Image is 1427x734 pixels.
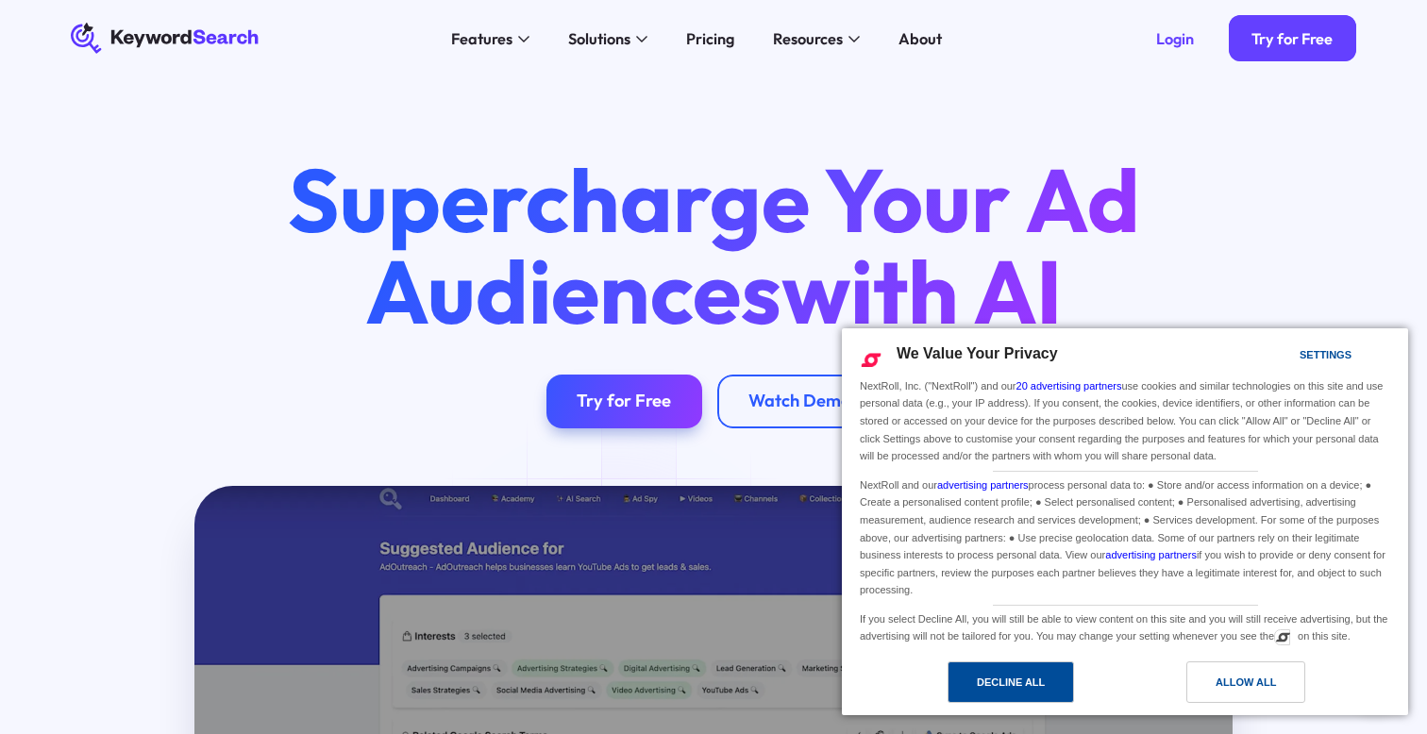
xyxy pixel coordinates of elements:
span: with AI [781,235,1062,346]
div: Resources [773,27,843,50]
div: Watch Demo [748,391,850,412]
div: Login [1156,29,1194,48]
div: Try for Free [1251,29,1333,48]
a: Login [1133,15,1217,61]
a: advertising partners [937,479,1029,491]
div: NextRoll, Inc. ("NextRoll") and our use cookies and similar technologies on this site and use per... [856,375,1394,467]
div: About [898,27,942,50]
div: Pricing [686,27,734,50]
div: Solutions [568,27,630,50]
a: Decline All [853,661,1125,712]
a: Pricing [675,23,746,54]
h1: Supercharge Your Ad Audiences [252,154,1175,336]
a: Settings [1267,340,1312,375]
a: 20 advertising partners [1016,380,1122,392]
div: Allow All [1216,672,1276,692]
div: NextRoll and our process personal data to: ● Store and/or access information on a device; ● Creat... [856,472,1394,601]
div: Decline All [977,672,1045,692]
span: We Value Your Privacy [897,345,1058,361]
div: Settings [1300,344,1351,365]
a: About [887,23,953,54]
div: If you select Decline All, you will still be able to view content on this site and you will still... [856,606,1394,647]
a: Allow All [1125,661,1397,712]
a: Try for Free [1229,15,1356,61]
div: Try for Free [577,391,671,412]
a: advertising partners [1105,549,1197,560]
a: Try for Free [546,375,702,428]
div: Features [451,27,512,50]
